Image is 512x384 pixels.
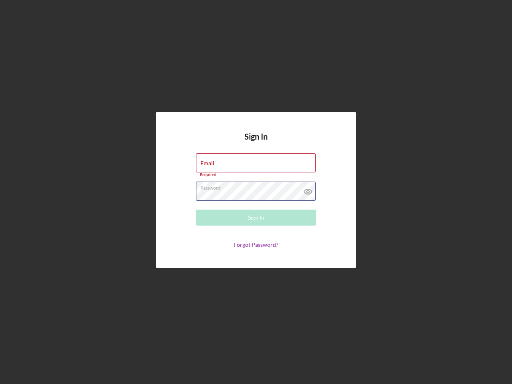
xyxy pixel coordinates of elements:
a: Forgot Password? [234,241,278,248]
button: Sign In [196,210,316,226]
label: Email [200,160,214,166]
label: Password [200,182,316,191]
h4: Sign In [244,132,268,153]
div: Required [196,172,316,177]
div: Sign In [248,210,264,226]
